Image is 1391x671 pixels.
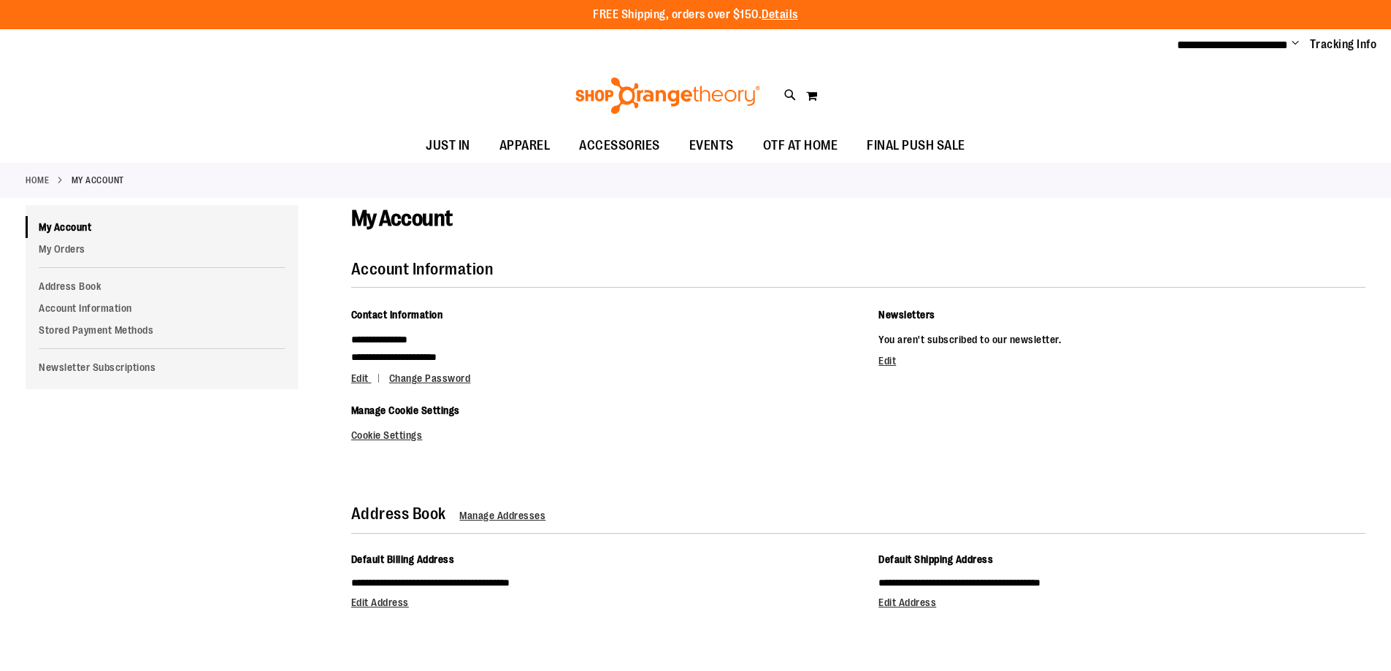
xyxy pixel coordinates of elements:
[878,355,896,367] a: Edit
[675,129,748,163] a: EVENTS
[878,331,1365,348] p: You aren't subscribed to our newsletter.
[411,129,485,163] a: JUST IN
[351,372,369,384] span: Edit
[878,553,993,565] span: Default Shipping Address
[26,216,298,238] a: My Account
[26,275,298,297] a: Address Book
[499,129,551,162] span: APPAREL
[878,597,936,608] a: Edit Address
[579,129,660,162] span: ACCESSORIES
[573,77,762,114] img: Shop Orangetheory
[426,129,470,162] span: JUST IN
[26,238,298,260] a: My Orders
[351,404,460,416] span: Manage Cookie Settings
[689,129,734,162] span: EVENTS
[593,7,798,23] p: FREE Shipping, orders over $150.
[852,129,980,163] a: FINAL PUSH SALE
[26,356,298,378] a: Newsletter Subscriptions
[351,260,494,278] strong: Account Information
[72,174,124,187] strong: My Account
[762,8,798,21] a: Details
[351,372,387,384] a: Edit
[351,505,446,523] strong: Address Book
[26,174,49,187] a: Home
[26,297,298,319] a: Account Information
[748,129,853,163] a: OTF AT HOME
[564,129,675,163] a: ACCESSORIES
[763,129,838,162] span: OTF AT HOME
[1292,37,1299,52] button: Account menu
[351,597,409,608] a: Edit Address
[351,429,423,441] a: Cookie Settings
[389,372,471,384] a: Change Password
[26,319,298,341] a: Stored Payment Methods
[485,129,565,163] a: APPAREL
[867,129,965,162] span: FINAL PUSH SALE
[351,206,453,231] span: My Account
[351,553,455,565] span: Default Billing Address
[878,309,935,321] span: Newsletters
[459,510,545,521] a: Manage Addresses
[1310,37,1377,53] a: Tracking Info
[351,309,443,321] span: Contact Information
